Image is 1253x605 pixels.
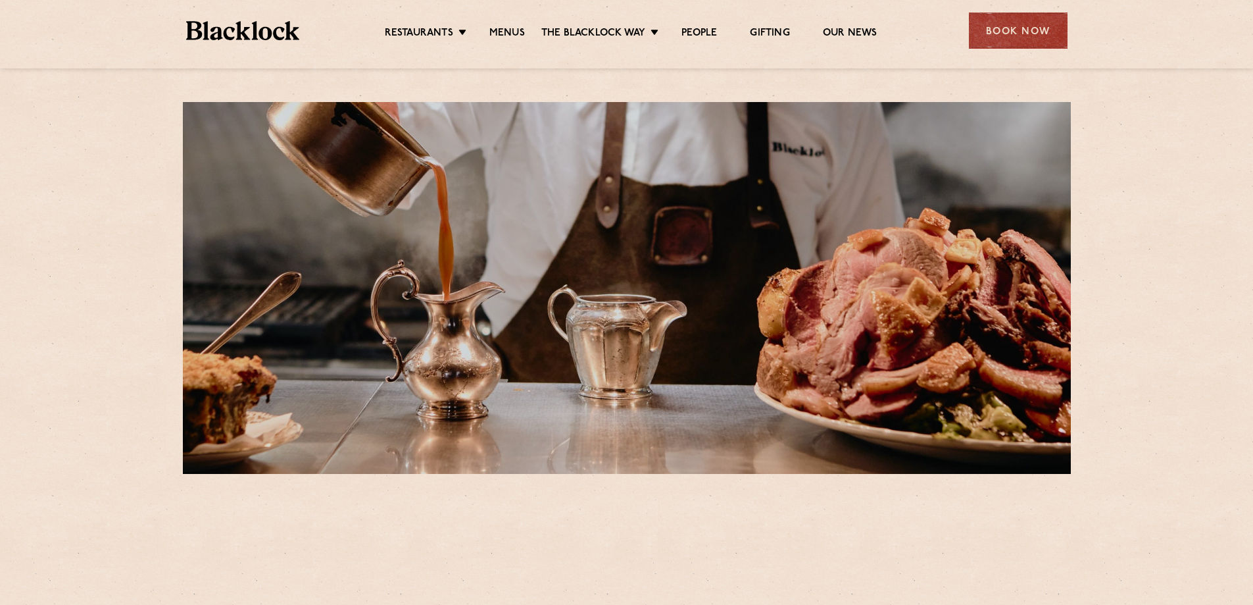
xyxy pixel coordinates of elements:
div: Book Now [969,13,1068,49]
a: Menus [489,27,525,41]
a: People [681,27,717,41]
a: Gifting [750,27,789,41]
img: BL_Textured_Logo-footer-cropped.svg [186,21,300,40]
a: Our News [823,27,877,41]
a: Restaurants [385,27,453,41]
a: The Blacklock Way [541,27,645,41]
